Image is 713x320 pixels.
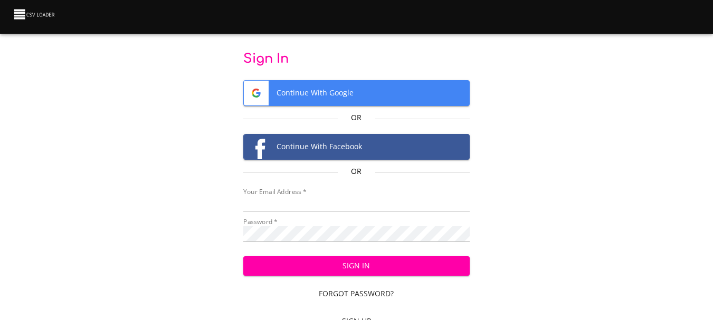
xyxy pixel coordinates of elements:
[243,219,278,225] label: Password
[243,189,306,195] label: Your Email Address
[244,81,469,105] span: Continue With Google
[243,80,470,106] button: Google logoContinue With Google
[244,81,269,105] img: Google logo
[338,166,375,177] p: Or
[248,287,465,300] span: Forgot Password?
[244,134,469,159] span: Continue With Facebook
[13,7,57,22] img: CSV Loader
[243,256,470,276] button: Sign In
[338,112,375,123] p: Or
[243,284,470,304] a: Forgot Password?
[244,134,269,159] img: Facebook logo
[252,259,461,273] span: Sign In
[243,51,470,67] p: Sign In
[243,134,470,160] button: Facebook logoContinue With Facebook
